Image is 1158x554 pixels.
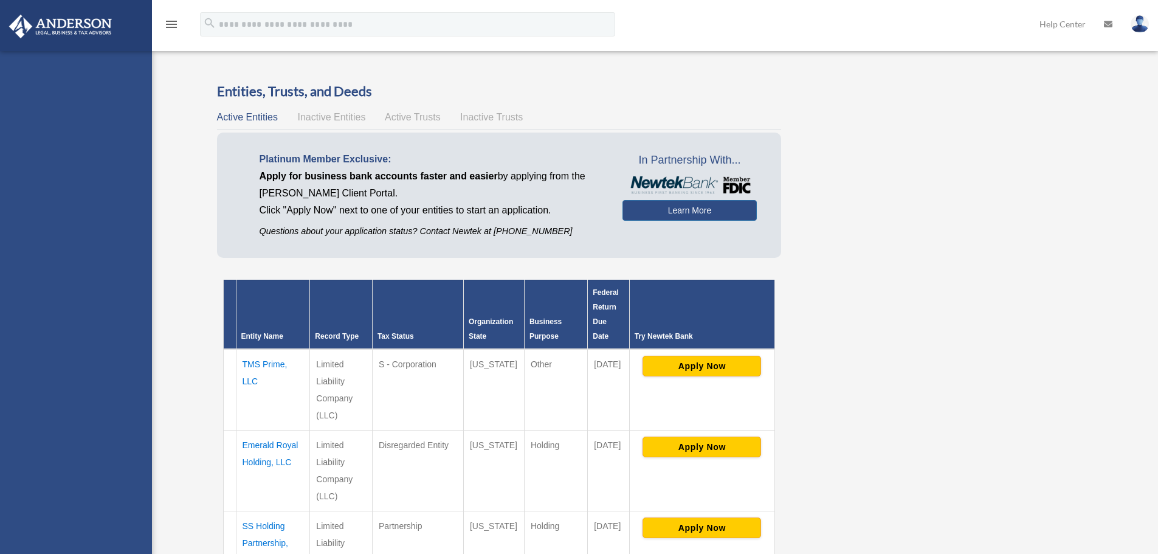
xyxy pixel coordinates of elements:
td: Limited Liability Company (LLC) [310,430,373,511]
td: [US_STATE] [463,349,524,431]
td: [DATE] [588,430,630,511]
td: [DATE] [588,349,630,431]
th: Business Purpose [524,280,587,349]
td: TMS Prime, LLC [236,349,310,431]
span: Active Entities [217,112,278,122]
th: Tax Status [372,280,463,349]
th: Entity Name [236,280,310,349]
th: Federal Return Due Date [588,280,630,349]
i: menu [164,17,179,32]
td: Holding [524,430,587,511]
span: Inactive Trusts [460,112,523,122]
span: Apply for business bank accounts faster and easier [260,171,498,181]
p: Click "Apply Now" next to one of your entities to start an application. [260,202,604,219]
button: Apply Now [643,437,761,457]
span: Inactive Entities [297,112,365,122]
th: Organization State [463,280,524,349]
img: Anderson Advisors Platinum Portal [5,15,115,38]
h3: Entities, Trusts, and Deeds [217,82,782,101]
th: Record Type [310,280,373,349]
td: Disregarded Entity [372,430,463,511]
i: search [203,16,216,30]
button: Apply Now [643,518,761,538]
td: S - Corporation [372,349,463,431]
p: by applying from the [PERSON_NAME] Client Portal. [260,168,604,202]
p: Platinum Member Exclusive: [260,151,604,168]
img: NewtekBankLogoSM.png [629,176,751,195]
td: Emerald Royal Holding, LLC [236,430,310,511]
p: Questions about your application status? Contact Newtek at [PHONE_NUMBER] [260,224,604,239]
td: Other [524,349,587,431]
span: Active Trusts [385,112,441,122]
img: User Pic [1131,15,1149,33]
div: Try Newtek Bank [635,329,770,344]
td: Limited Liability Company (LLC) [310,349,373,431]
button: Apply Now [643,356,761,376]
td: [US_STATE] [463,430,524,511]
span: In Partnership With... [622,151,757,170]
a: Learn More [622,200,757,221]
a: menu [164,21,179,32]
